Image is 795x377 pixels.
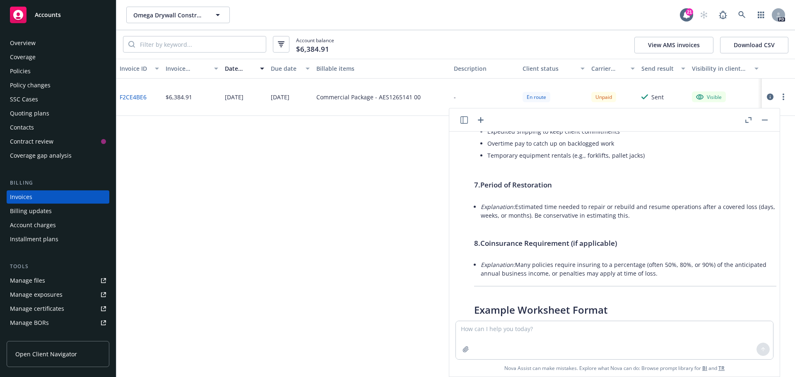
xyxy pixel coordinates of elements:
[696,93,722,101] div: Visible
[689,59,762,79] button: Visibility in client dash
[10,65,31,78] div: Policies
[715,7,731,23] a: Report a Bug
[7,107,109,120] a: Quoting plans
[7,274,109,287] a: Manage files
[7,79,109,92] a: Policy changes
[7,135,109,148] a: Contract review
[487,137,786,149] li: Overtime pay to catch up on backlogged work
[10,316,49,329] div: Manage BORs
[296,37,334,52] span: Account balance
[720,37,788,53] button: Download CSV
[7,149,109,162] a: Coverage gap analysis
[316,64,447,73] div: Billable items
[296,44,329,55] span: $6,384.91
[162,59,222,79] button: Invoice amount
[7,204,109,218] a: Billing updates
[7,233,109,246] a: Installment plans
[225,64,255,73] div: Date issued
[128,41,135,48] svg: Search
[7,50,109,64] a: Coverage
[7,190,109,204] a: Invoices
[7,121,109,134] a: Contacts
[10,288,63,301] div: Manage exposures
[696,7,712,23] a: Start snowing
[10,190,32,204] div: Invoices
[450,59,519,79] button: Description
[634,37,713,53] button: View AMS invoices
[591,64,626,73] div: Carrier status
[638,59,689,79] button: Send result
[15,350,77,358] span: Open Client Navigator
[702,365,707,372] a: BI
[487,149,786,161] li: Temporary equipment rentals (e.g., forklifts, pallet jacks)
[474,180,786,190] h4: 7.
[10,121,34,134] div: Contacts
[7,262,109,271] div: Tools
[10,135,53,148] div: Contract review
[7,219,109,232] a: Account charges
[734,7,750,23] a: Search
[504,360,725,377] span: Nova Assist can make mistakes. Explore what Nova can do: Browse prompt library for and
[120,93,147,101] a: F2CE4BE6
[481,259,786,279] li: Many policies require insuring to a percentage (often 50%, 80%, or 90%) of the anticipated annual...
[641,64,676,73] div: Send result
[10,107,49,120] div: Quoting plans
[10,79,51,92] div: Policy changes
[7,288,109,301] a: Manage exposures
[267,59,313,79] button: Due date
[313,59,450,79] button: Billable items
[10,149,72,162] div: Coverage gap analysis
[225,93,243,101] div: [DATE]
[588,59,638,79] button: Carrier status
[10,50,36,64] div: Coverage
[7,302,109,315] a: Manage certificates
[474,303,786,317] h3: Example Worksheet Format
[753,7,769,23] a: Switch app
[487,125,786,137] li: Expedited shipping to keep client commitments
[591,92,616,102] div: Unpaid
[481,261,515,269] em: Explanation:
[10,233,58,246] div: Installment plans
[519,59,588,79] button: Client status
[222,59,267,79] button: Date issued
[480,238,617,248] span: Coinsurance Requirement (if applicable)
[35,12,61,18] span: Accounts
[523,64,576,73] div: Client status
[126,7,230,23] button: Omega Drywall Construction, Inc
[651,93,664,101] div: Sent
[7,93,109,106] a: SSC Cases
[10,204,52,218] div: Billing updates
[116,59,162,79] button: Invoice ID
[166,64,210,73] div: Invoice amount
[692,64,749,73] div: Visibility in client dash
[7,316,109,329] a: Manage BORs
[166,93,192,101] div: $6,384.91
[686,7,693,15] div: 21
[10,93,38,106] div: SSC Cases
[474,238,786,249] h4: 8.
[316,93,421,101] div: Commercial Package - AES1265141 00
[7,179,109,187] div: Billing
[7,3,109,26] a: Accounts
[7,36,109,50] a: Overview
[718,365,725,372] a: TR
[133,11,205,19] span: Omega Drywall Construction, Inc
[271,64,301,73] div: Due date
[10,219,56,232] div: Account charges
[454,93,456,101] div: -
[10,330,73,343] div: Summary of insurance
[135,36,266,52] input: Filter by keyword...
[7,330,109,343] a: Summary of insurance
[10,302,64,315] div: Manage certificates
[454,64,516,73] div: Description
[481,203,515,211] em: Explanation:
[480,180,552,190] span: Period of Restoration
[10,274,45,287] div: Manage files
[523,92,550,102] div: En route
[120,64,150,73] div: Invoice ID
[10,36,36,50] div: Overview
[7,65,109,78] a: Policies
[481,103,786,163] li: Costs incurred to avoid or minimize business income loss. These could include:
[271,93,289,101] div: [DATE]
